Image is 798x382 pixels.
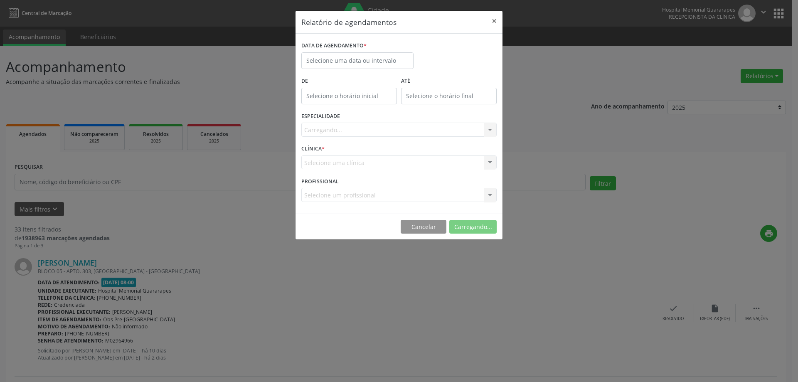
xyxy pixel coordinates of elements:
[301,39,367,52] label: DATA DE AGENDAMENTO
[301,52,414,69] input: Selecione uma data ou intervalo
[301,110,340,123] label: ESPECIALIDADE
[401,88,497,104] input: Selecione o horário final
[486,11,502,31] button: Close
[301,17,397,27] h5: Relatório de agendamentos
[301,143,325,155] label: CLÍNICA
[301,175,339,188] label: PROFISSIONAL
[401,75,497,88] label: ATÉ
[401,220,446,234] button: Cancelar
[301,88,397,104] input: Selecione o horário inicial
[449,220,497,234] button: Carregando...
[301,75,397,88] label: De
